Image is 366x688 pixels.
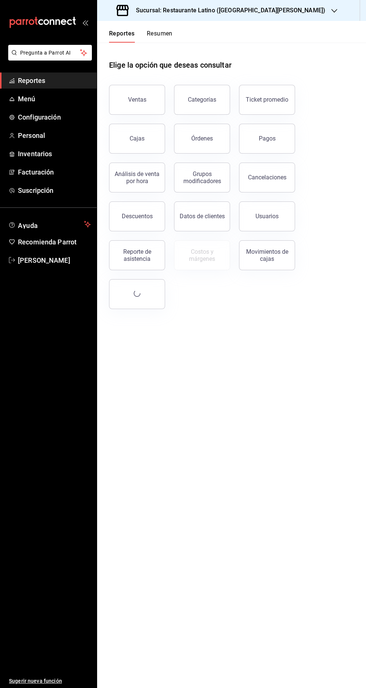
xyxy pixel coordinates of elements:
[239,240,295,270] button: Movimientos de cajas
[18,75,91,86] span: Reportes
[130,135,145,142] div: Cajas
[109,163,165,192] button: Análisis de venta por hora
[147,30,173,43] button: Resumen
[109,240,165,270] button: Reporte de asistencia
[18,237,91,247] span: Recomienda Parrot
[239,163,295,192] button: Cancelaciones
[18,94,91,104] span: Menú
[109,201,165,231] button: Descuentos
[18,255,91,265] span: [PERSON_NAME]
[5,54,92,62] a: Pregunta a Parrot AI
[82,19,88,25] button: open_drawer_menu
[109,30,135,43] button: Reportes
[18,185,91,195] span: Suscripción
[9,677,91,685] span: Sugerir nueva función
[191,135,213,142] div: Órdenes
[109,59,232,71] h1: Elige la opción que deseas consultar
[179,248,225,262] div: Costos y márgenes
[188,96,216,103] div: Categorías
[259,135,276,142] div: Pagos
[174,124,230,154] button: Órdenes
[109,85,165,115] button: Ventas
[244,248,290,262] div: Movimientos de cajas
[239,124,295,154] button: Pagos
[174,85,230,115] button: Categorías
[180,213,225,220] div: Datos de clientes
[18,220,81,229] span: Ayuda
[18,149,91,159] span: Inventarios
[18,112,91,122] span: Configuración
[174,201,230,231] button: Datos de clientes
[130,6,325,15] h3: Sucursal: Restaurante Latino ([GEOGRAPHIC_DATA][PERSON_NAME])
[239,201,295,231] button: Usuarios
[109,30,173,43] div: navigation tabs
[20,49,80,57] span: Pregunta a Parrot AI
[18,130,91,141] span: Personal
[174,240,230,270] button: Contrata inventarios para ver este reporte
[114,170,160,185] div: Análisis de venta por hora
[255,213,279,220] div: Usuarios
[239,85,295,115] button: Ticket promedio
[122,213,153,220] div: Descuentos
[114,248,160,262] div: Reporte de asistencia
[128,96,146,103] div: Ventas
[179,170,225,185] div: Grupos modificadores
[248,174,286,181] div: Cancelaciones
[109,124,165,154] button: Cajas
[174,163,230,192] button: Grupos modificadores
[18,167,91,177] span: Facturación
[8,45,92,61] button: Pregunta a Parrot AI
[246,96,288,103] div: Ticket promedio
